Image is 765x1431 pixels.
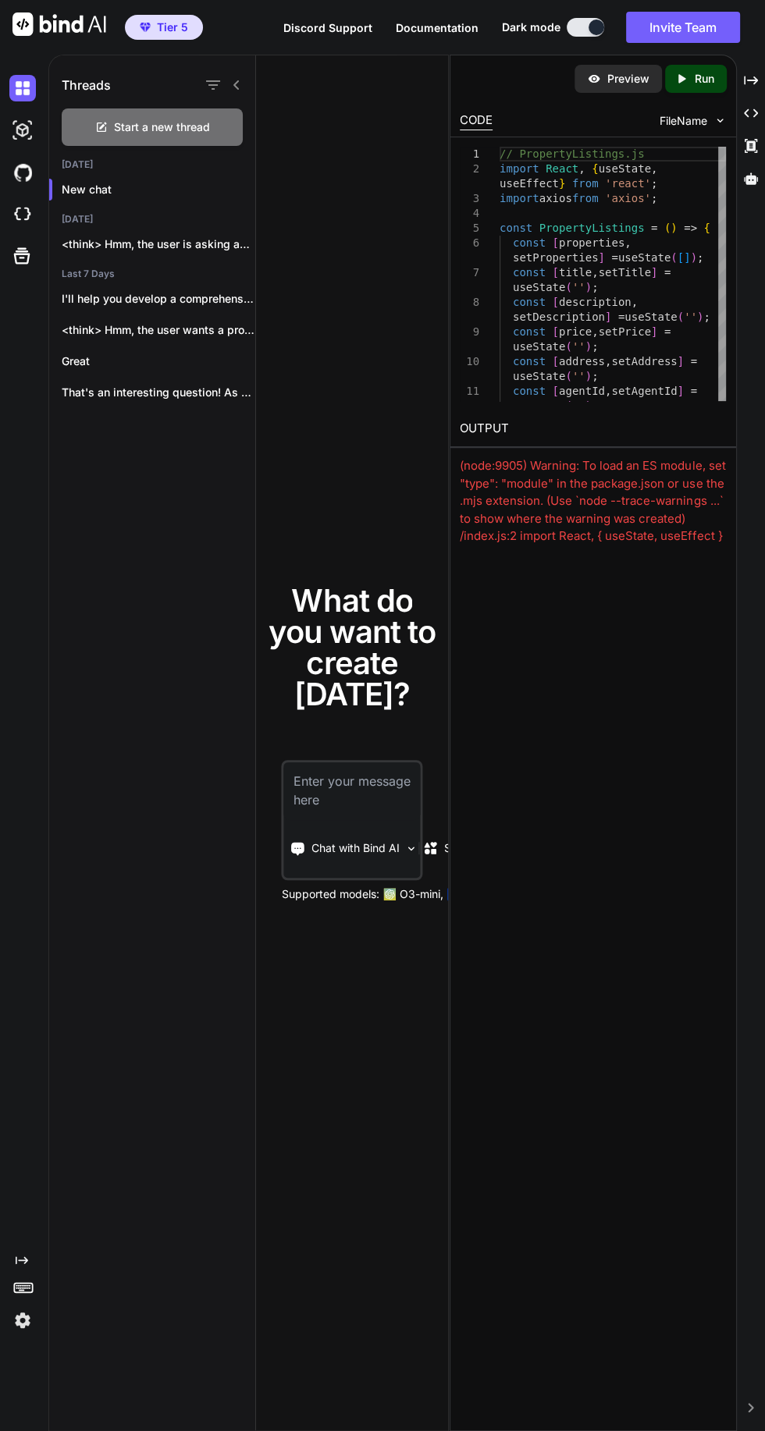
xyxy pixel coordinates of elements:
[49,268,255,280] h2: Last 7 Days
[592,281,598,293] span: ;
[513,311,605,323] span: setDescription
[513,281,565,293] span: useState
[500,192,539,204] span: import
[62,182,255,197] p: New chat
[513,296,546,308] span: const
[585,281,592,293] span: )
[460,191,479,206] div: 3
[695,71,714,87] p: Run
[559,177,565,190] span: }
[513,236,546,249] span: const
[460,457,726,808] div: (node:9905) Warning: To load an ES module, set "type": "module" in the package.json or use the .m...
[559,296,632,308] span: description
[460,147,479,162] div: 1
[625,236,632,249] span: ,
[599,325,651,338] span: setPrice
[460,354,479,369] div: 10
[651,192,657,204] span: ;
[592,340,598,353] span: ;
[618,251,671,264] span: useState
[114,119,210,135] span: Start a new thread
[678,385,684,397] span: ]
[62,236,255,252] p: <think> Hmm, the user is asking about...
[553,236,559,249] span: [
[384,888,397,900] img: GPT-4
[585,399,592,412] span: )
[62,385,255,400] p: That's an interesting question! As an AI,...
[599,162,651,175] span: useState
[566,370,572,382] span: (
[566,399,572,412] span: (
[513,385,546,397] span: const
[572,192,599,204] span: from
[450,410,735,447] h2: OUTPUT
[311,840,400,856] p: Chat with Bind AI
[140,23,151,32] img: premium
[697,311,703,323] span: )
[539,222,645,234] span: PropertyListings
[500,147,644,160] span: // PropertyListings.js
[579,162,585,175] span: ,
[660,113,707,129] span: FileName
[625,311,678,323] span: useState
[691,251,697,264] span: )
[559,325,592,338] span: price
[684,222,697,234] span: =>
[664,222,671,234] span: (
[697,251,703,264] span: ;
[513,325,546,338] span: const
[559,355,605,368] span: address
[553,296,559,308] span: [
[605,311,611,323] span: ]
[283,20,372,36] button: Discord Support
[612,355,678,368] span: setAddress
[502,20,560,35] span: Dark mode
[559,385,605,397] span: agentId
[572,399,585,412] span: ''
[592,162,598,175] span: {
[678,355,684,368] span: ]
[691,355,697,368] span: =
[605,177,651,190] span: 'react'
[605,192,651,204] span: 'axios'
[9,1307,36,1333] img: settings
[546,162,578,175] span: React
[539,192,572,204] span: axios
[684,311,697,323] span: ''
[559,236,624,249] span: properties
[651,162,657,175] span: ,
[704,311,710,323] span: ;
[553,385,559,397] span: [
[651,222,657,234] span: =
[671,222,678,234] span: )
[585,370,592,382] span: )
[513,251,599,264] span: setProperties
[500,177,559,190] span: useEffect
[460,384,479,399] div: 11
[618,311,624,323] span: =
[500,162,539,175] span: import
[664,325,671,338] span: =
[678,311,684,323] span: (
[691,385,697,397] span: =
[9,75,36,101] img: darkChat
[678,251,684,264] span: [
[626,12,740,43] button: Invite Team
[500,222,532,234] span: const
[612,251,618,264] span: =
[9,201,36,228] img: cloudideIcon
[572,281,585,293] span: ''
[460,162,479,176] div: 2
[572,370,585,382] span: ''
[444,840,480,856] p: Source
[400,886,443,902] p: O3-mini,
[704,222,710,234] span: {
[460,206,479,221] div: 4
[513,399,565,412] span: useState
[599,251,605,264] span: ]
[9,117,36,144] img: darkAi-studio
[572,177,599,190] span: from
[632,296,638,308] span: ,
[599,266,651,279] span: setTitle
[612,385,678,397] span: setAgentId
